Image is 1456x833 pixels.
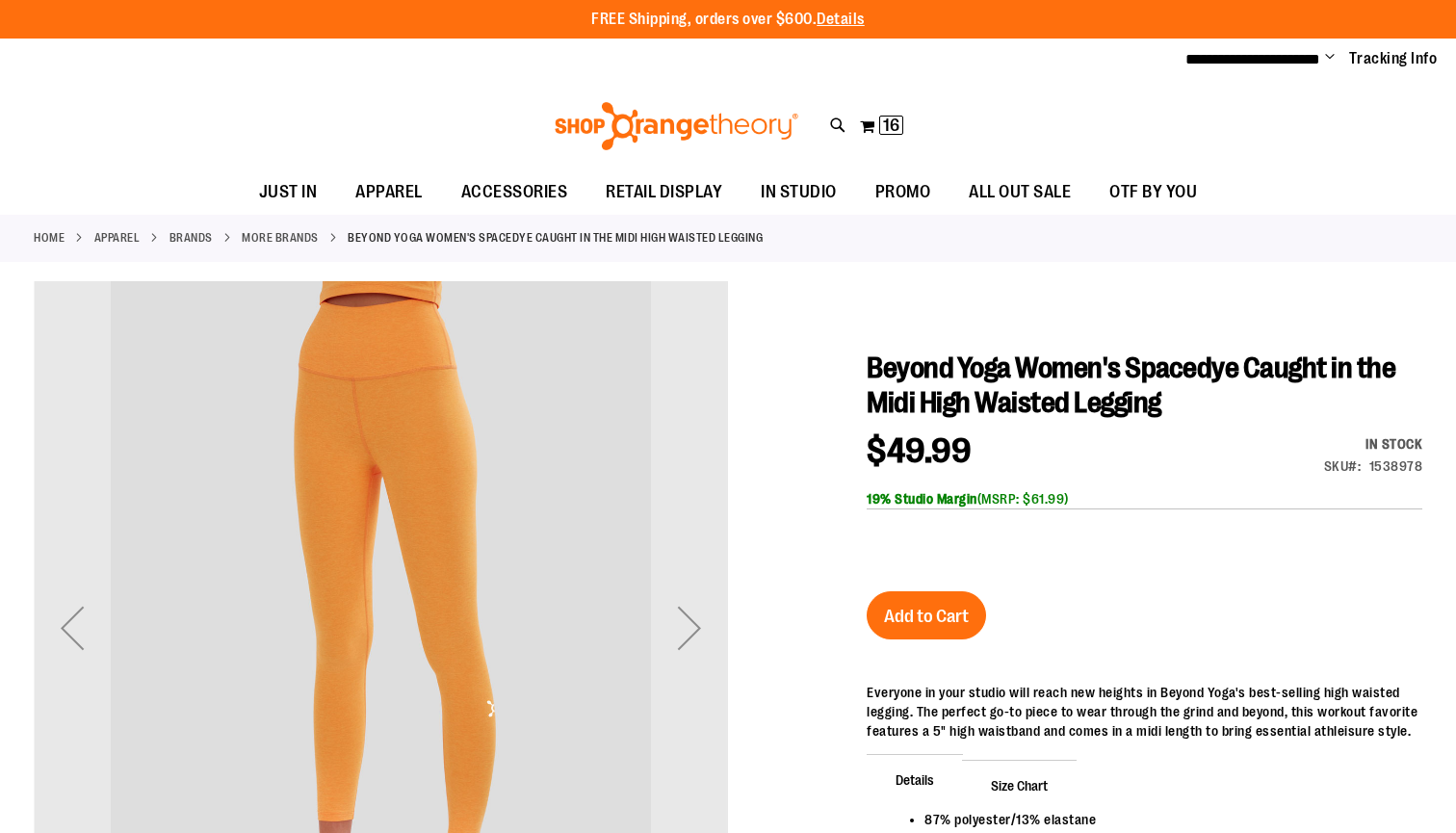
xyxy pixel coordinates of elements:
[34,229,65,247] a: Home
[924,810,1403,829] li: 87% polyester/13% elastane
[761,170,837,214] span: IN STUDIO
[1324,458,1362,474] strong: SKU
[242,229,319,247] a: More Brands
[875,170,931,214] span: PROMO
[461,170,568,214] span: ACCESSORIES
[817,11,865,28] a: Details
[94,229,141,247] a: APPAREL
[606,170,722,214] span: RETAIL DISPLAY
[867,591,986,639] button: Add to Cart
[552,102,801,150] img: Shop Orangetheory
[259,170,318,214] span: JUST IN
[169,229,213,247] a: BRANDS
[867,754,963,804] span: Details
[867,431,971,471] span: $49.99
[867,351,1395,419] span: Beyond Yoga Women's Spacedye Caught in the Midi High Waisted Legging
[867,491,977,507] b: 19% Studio Margin
[867,489,1422,508] div: (MSRP: $61.99)
[591,9,865,31] p: FREE Shipping, orders over $600.
[867,683,1422,741] div: Everyone in your studio will reach new heights in Beyond Yoga's best-selling high waisted legging...
[1324,434,1423,454] div: In stock
[883,116,899,135] span: 16
[348,229,763,247] strong: Beyond Yoga Women's Spacedye Caught in the Midi High Waisted Legging
[1349,48,1438,69] a: Tracking Info
[962,760,1077,810] span: Size Chart
[969,170,1071,214] span: ALL OUT SALE
[1325,49,1335,68] button: Account menu
[1324,434,1423,454] div: Availability
[355,170,423,214] span: APPAREL
[884,606,969,627] span: Add to Cart
[1369,456,1423,476] div: 1538978
[1109,170,1197,214] span: OTF BY YOU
